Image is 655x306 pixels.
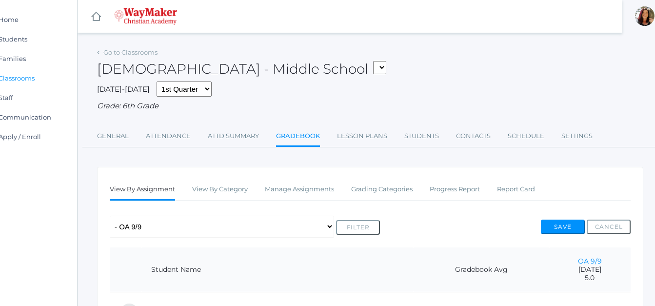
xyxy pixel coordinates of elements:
[97,61,386,77] h2: [DEMOGRAPHIC_DATA] - Middle School
[97,101,643,112] div: Grade: 6th Grade
[559,274,621,282] span: 5.0
[635,6,655,26] div: Gina Pecor
[456,126,491,146] a: Contacts
[146,126,191,146] a: Attendance
[541,220,585,234] button: Save
[337,126,387,146] a: Lesson Plans
[265,180,334,199] a: Manage Assignments
[97,84,150,94] span: [DATE]-[DATE]
[351,180,413,199] a: Grading Categories
[141,247,414,292] th: Student Name
[114,8,177,25] img: 4_waymaker-logo-stack-white.png
[97,126,129,146] a: General
[208,126,259,146] a: Attd Summary
[192,180,248,199] a: View By Category
[430,180,480,199] a: Progress Report
[508,126,544,146] a: Schedule
[276,126,320,147] a: Gradebook
[587,220,631,234] button: Cancel
[404,126,439,146] a: Students
[497,180,535,199] a: Report Card
[559,265,621,274] span: [DATE]
[103,48,158,56] a: Go to Classrooms
[578,257,602,265] a: OA 9/9
[110,180,175,201] a: View By Assignment
[336,220,380,235] button: Filter
[561,126,593,146] a: Settings
[414,247,549,292] th: Gradebook Avg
